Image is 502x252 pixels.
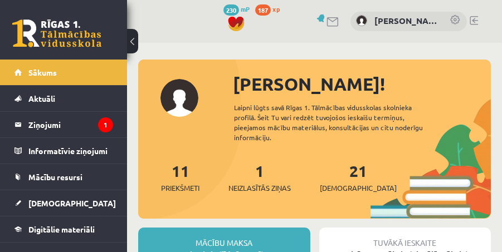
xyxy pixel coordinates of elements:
[320,182,397,194] span: [DEMOGRAPHIC_DATA]
[28,198,116,208] span: [DEMOGRAPHIC_DATA]
[14,60,113,85] a: Sākums
[28,67,57,77] span: Sākums
[272,4,280,13] span: xp
[319,228,491,249] div: Tuvākā ieskaite
[233,71,491,97] div: [PERSON_NAME]!
[98,117,113,132] i: 1
[14,216,113,242] a: Digitālie materiāli
[138,228,310,249] div: Mācību maksa
[255,4,285,13] a: 187 xp
[374,14,438,27] a: [PERSON_NAME]
[255,4,271,16] span: 187
[234,102,446,142] div: Laipni lūgts savā Rīgas 1. Tālmācības vidusskolas skolnieka profilā. Šeit Tu vari redzēt tuvojošo...
[228,182,291,194] span: Neizlasītās ziņas
[28,138,113,164] legend: Informatīvie ziņojumi
[14,190,113,216] a: [DEMOGRAPHIC_DATA]
[223,4,250,13] a: 230 mP
[28,172,82,182] span: Mācību resursi
[320,161,397,194] a: 21[DEMOGRAPHIC_DATA]
[161,182,199,194] span: Priekšmeti
[241,4,250,13] span: mP
[161,161,199,194] a: 11Priekšmeti
[356,15,367,26] img: Sandra Letinska
[14,86,113,111] a: Aktuāli
[14,164,113,190] a: Mācību resursi
[223,4,239,16] span: 230
[228,161,291,194] a: 1Neizlasītās ziņas
[14,112,113,137] a: Ziņojumi1
[28,224,95,234] span: Digitālie materiāli
[28,93,55,103] span: Aktuāli
[12,19,101,47] a: Rīgas 1. Tālmācības vidusskola
[28,112,113,137] legend: Ziņojumi
[14,138,113,164] a: Informatīvie ziņojumi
